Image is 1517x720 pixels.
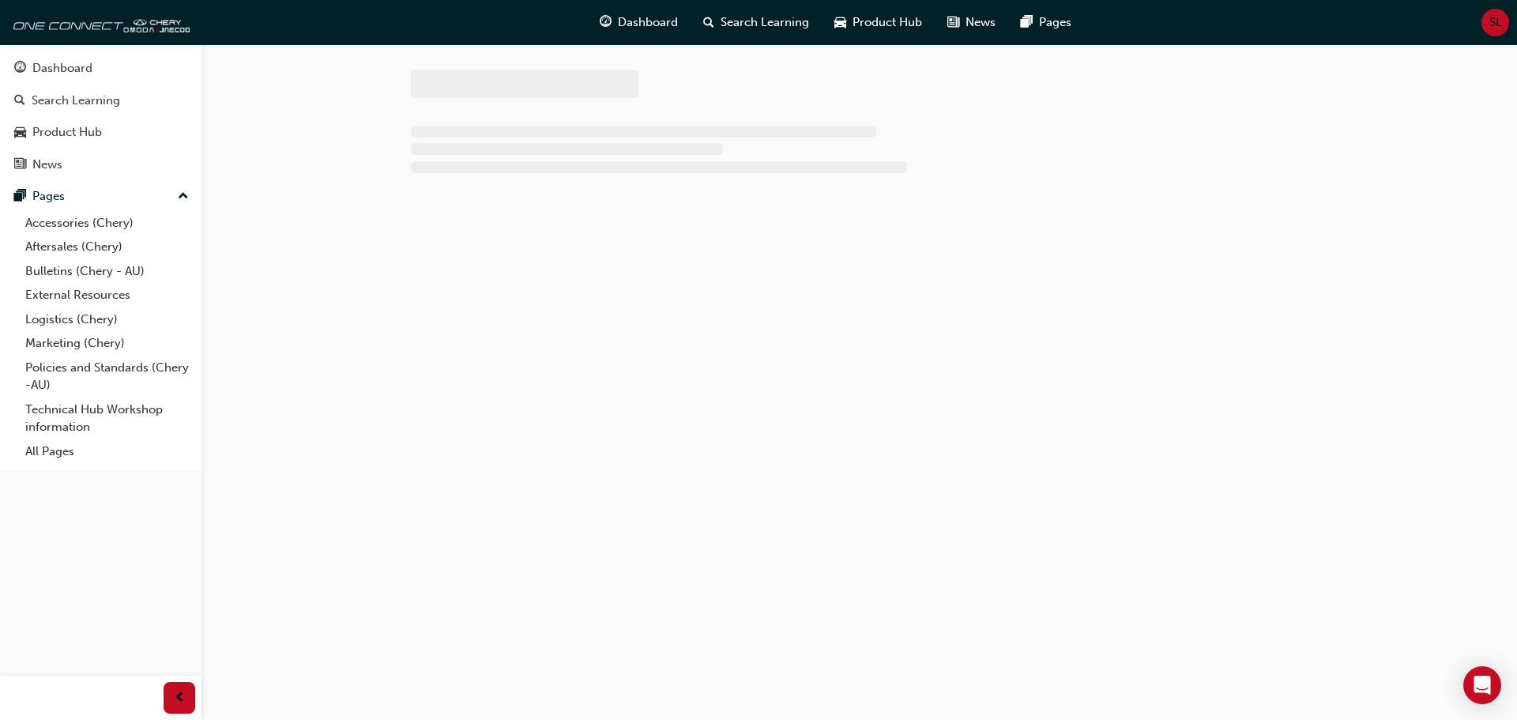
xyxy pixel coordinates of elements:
[587,6,691,39] a: guage-iconDashboard
[8,6,190,38] img: oneconnect
[32,187,65,205] div: Pages
[6,150,195,179] a: News
[14,190,26,204] span: pages-icon
[935,6,1008,39] a: news-iconNews
[6,182,195,211] button: Pages
[14,94,25,108] span: search-icon
[19,283,195,307] a: External Resources
[14,158,26,172] span: news-icon
[1481,9,1509,36] button: SL
[600,13,612,32] span: guage-icon
[19,439,195,464] a: All Pages
[32,156,62,174] div: News
[19,398,195,439] a: Technical Hub Workshop information
[19,331,195,356] a: Marketing (Chery)
[6,86,195,115] a: Search Learning
[32,123,102,141] div: Product Hub
[6,54,195,83] a: Dashboard
[19,259,195,284] a: Bulletins (Chery - AU)
[32,59,92,77] div: Dashboard
[14,62,26,76] span: guage-icon
[19,211,195,236] a: Accessories (Chery)
[1039,13,1071,32] span: Pages
[32,92,120,110] div: Search Learning
[178,187,189,207] span: up-icon
[1008,6,1084,39] a: pages-iconPages
[6,118,195,147] a: Product Hub
[691,6,822,39] a: search-iconSearch Learning
[1489,13,1502,32] span: SL
[19,356,195,398] a: Policies and Standards (Chery -AU)
[618,13,678,32] span: Dashboard
[174,688,186,708] span: prev-icon
[19,235,195,259] a: Aftersales (Chery)
[703,13,714,32] span: search-icon
[966,13,996,32] span: News
[834,13,846,32] span: car-icon
[6,51,195,182] button: DashboardSearch LearningProduct HubNews
[947,13,959,32] span: news-icon
[1463,666,1501,704] div: Open Intercom Messenger
[853,13,922,32] span: Product Hub
[1021,13,1033,32] span: pages-icon
[19,307,195,332] a: Logistics (Chery)
[822,6,935,39] a: car-iconProduct Hub
[721,13,809,32] span: Search Learning
[14,126,26,140] span: car-icon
